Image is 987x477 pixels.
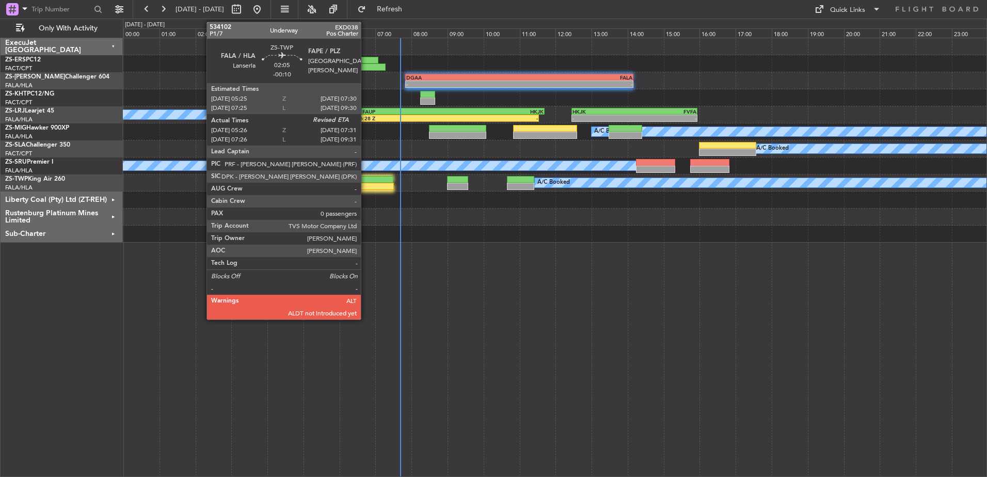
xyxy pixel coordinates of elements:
[756,141,789,156] div: A/C Booked
[594,124,627,139] div: A/C Booked
[5,57,41,63] a: ZS-ERSPC12
[125,21,165,29] div: [DATE] - [DATE]
[11,20,112,37] button: Only With Activity
[231,28,267,38] div: 03:00
[772,28,808,38] div: 18:00
[5,116,33,123] a: FALA/HLA
[5,125,69,131] a: ZS-MIGHawker 900XP
[5,108,54,114] a: ZS-LRJLearjet 45
[519,81,632,87] div: -
[5,82,33,89] a: FALA/HLA
[5,74,65,80] span: ZS-[PERSON_NAME]
[5,142,70,148] a: ZS-SLAChallenger 350
[5,133,33,140] a: FALA/HLA
[340,28,376,38] div: 06:00
[809,1,886,18] button: Quick Links
[830,5,865,15] div: Quick Links
[634,115,696,121] div: -
[5,108,25,114] span: ZS-LRJ
[5,167,33,174] a: FALA/HLA
[520,28,556,38] div: 11:00
[5,91,54,97] a: ZS-KHTPC12/NG
[555,28,592,38] div: 12:00
[375,28,411,38] div: 07:00
[592,28,628,38] div: 13:00
[406,74,519,81] div: DGAA
[406,81,519,87] div: -
[357,115,448,121] div: 06:28 Z
[634,108,696,115] div: FVFA
[572,108,634,115] div: HKJK
[453,108,544,115] div: HKJK
[160,28,196,38] div: 01:00
[519,74,632,81] div: FALA
[5,91,27,97] span: ZS-KHT
[537,175,570,190] div: A/C Booked
[448,28,484,38] div: 09:00
[880,28,916,38] div: 21:00
[916,28,952,38] div: 22:00
[5,150,32,157] a: FACT/CPT
[572,115,634,121] div: -
[176,5,224,14] span: [DATE] - [DATE]
[123,28,160,38] div: 00:00
[5,74,109,80] a: ZS-[PERSON_NAME]Challenger 604
[699,28,736,38] div: 16:00
[844,28,880,38] div: 20:00
[5,142,26,148] span: ZS-SLA
[5,65,32,72] a: FACT/CPT
[808,28,844,38] div: 19:00
[368,6,411,13] span: Refresh
[267,28,304,38] div: 04:00
[5,184,33,192] a: FALA/HLA
[196,28,232,38] div: 02:00
[5,176,28,182] span: ZS-TWP
[664,28,700,38] div: 15:00
[484,28,520,38] div: 10:00
[5,176,65,182] a: ZS-TWPKing Air 260
[5,57,26,63] span: ZS-ERS
[5,159,53,165] a: ZS-SRUPremier I
[448,115,538,121] div: -
[31,2,91,17] input: Trip Number
[5,159,27,165] span: ZS-SRU
[5,99,32,106] a: FACT/CPT
[736,28,772,38] div: 17:00
[304,28,340,38] div: 05:00
[362,108,453,115] div: FAUP
[411,28,448,38] div: 08:00
[5,125,26,131] span: ZS-MIG
[628,28,664,38] div: 14:00
[353,1,415,18] button: Refresh
[27,25,109,32] span: Only With Activity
